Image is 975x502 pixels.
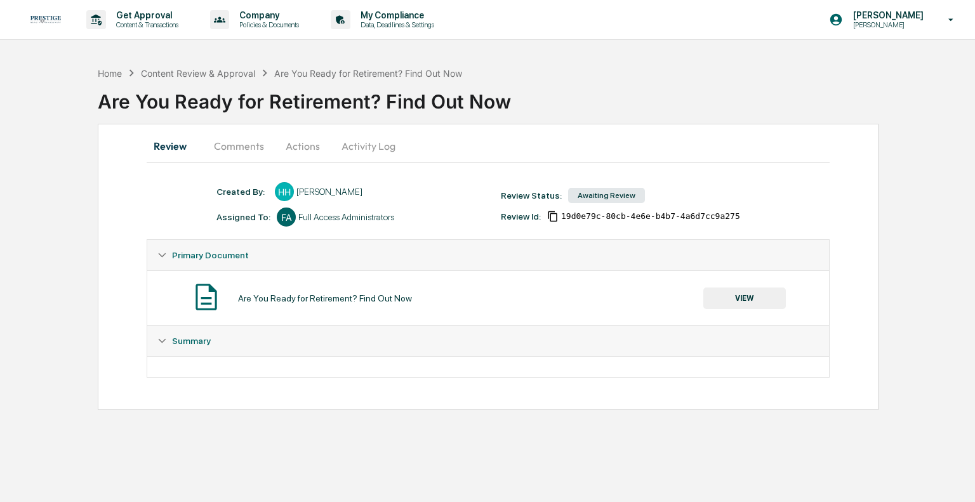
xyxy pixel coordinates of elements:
[547,211,559,222] span: Copy Id
[843,10,930,20] p: [PERSON_NAME]
[298,212,394,222] div: Full Access Administrators
[229,10,305,20] p: Company
[238,293,412,303] div: Are You Ready for Retirement? Find Out Now
[274,68,462,79] div: Are You Ready for Retirement? Find Out Now
[843,20,930,29] p: [PERSON_NAME]
[147,131,829,161] div: secondary tabs example
[147,131,204,161] button: Review
[98,68,122,79] div: Home
[147,356,828,377] div: Summary
[561,211,740,221] span: 19d0e79c-80cb-4e6e-b4b7-4a6d7cc9a275
[98,80,975,113] div: Are You Ready for Retirement? Find Out Now
[501,190,562,201] div: Review Status:
[106,10,185,20] p: Get Approval
[216,187,269,197] div: Created By: ‎ ‎
[190,281,222,313] img: Document Icon
[275,182,294,201] div: HH
[172,336,211,346] span: Summary
[274,131,331,161] button: Actions
[350,10,441,20] p: My Compliance
[204,131,274,161] button: Comments
[331,131,406,161] button: Activity Log
[216,212,270,222] div: Assigned To:
[703,287,786,309] button: VIEW
[30,16,61,23] img: logo
[229,20,305,29] p: Policies & Documents
[568,188,645,203] div: Awaiting Review
[141,68,255,79] div: Content Review & Approval
[106,20,185,29] p: Content & Transactions
[147,270,828,325] div: Primary Document
[277,208,296,227] div: FA
[296,187,362,197] div: [PERSON_NAME]
[501,211,541,221] div: Review Id:
[147,240,828,270] div: Primary Document
[350,20,441,29] p: Data, Deadlines & Settings
[147,326,828,356] div: Summary
[172,250,249,260] span: Primary Document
